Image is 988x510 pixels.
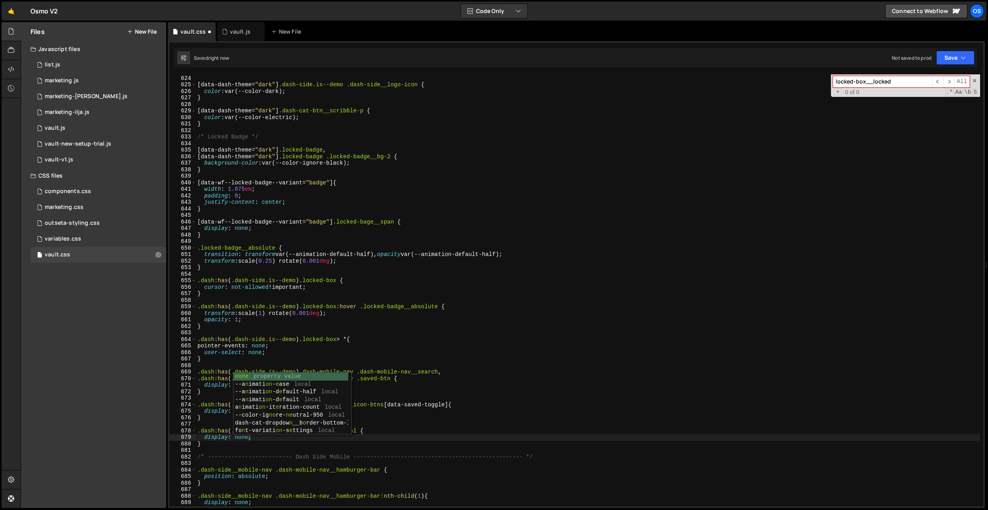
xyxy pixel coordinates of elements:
div: 643 [169,199,196,206]
div: Saved [194,55,229,61]
div: vault.css [180,28,206,36]
div: 16596/45133.js [30,120,166,136]
div: 651 [169,251,196,258]
div: 667 [169,356,196,362]
div: 642 [169,193,196,199]
div: marketing-[PERSON_NAME].js [45,93,127,100]
div: 16596/45156.css [30,215,166,231]
div: marketing.css [45,204,83,211]
div: 625 [169,82,196,88]
span: Toggle Replace mode [834,88,842,96]
span: CaseSensitive Search [954,88,963,96]
div: outseta-styling.css [45,220,100,227]
div: 637 [169,160,196,167]
h2: Files [30,27,45,36]
div: 16596/45151.js [30,57,166,73]
div: list.js [45,61,60,68]
div: 686 [169,480,196,487]
div: variables.css [45,235,81,243]
span: Search In Selection [973,88,978,96]
div: 657 [169,290,196,297]
div: vault.css [45,251,70,258]
div: 16596/45152.js [30,136,166,152]
div: 655 [169,277,196,284]
span: Alt-Enter [954,76,970,87]
div: 656 [169,284,196,291]
div: 646 [169,219,196,226]
div: 674 [169,402,196,408]
div: vault.js [45,125,65,132]
a: Os [970,4,984,18]
div: 678 [169,428,196,434]
div: 647 [169,225,196,232]
span: ​ [943,76,954,87]
div: 671 [169,382,196,389]
div: 663 [169,330,196,336]
div: vault.js [230,28,250,36]
div: 16596/45511.css [30,184,166,199]
div: 672 [169,389,196,395]
div: 629 [169,108,196,114]
div: 16596/45154.css [30,231,166,247]
div: 675 [169,408,196,415]
div: Javascript files [21,41,166,57]
div: 659 [169,303,196,310]
div: 632 [169,127,196,134]
div: CSS files [21,168,166,184]
div: 662 [169,323,196,330]
div: 633 [169,134,196,140]
div: 658 [169,297,196,304]
span: ​ [932,76,943,87]
div: 660 [169,310,196,317]
div: 654 [169,271,196,278]
div: 669 [169,369,196,375]
div: marketing-ilja.js [45,109,89,116]
div: Osmo V2 [30,6,58,16]
a: 🤙 [2,2,21,21]
div: 680 [169,441,196,447]
div: 638 [169,167,196,173]
div: 16596/45132.js [30,152,166,168]
div: 645 [169,212,196,219]
button: Save [936,51,975,65]
div: 640 [169,180,196,186]
div: 688 [169,493,196,500]
div: 631 [169,121,196,127]
div: 16596/45424.js [30,89,166,104]
div: Not saved to prod [892,55,931,61]
div: 639 [169,173,196,180]
div: 653 [169,264,196,271]
div: 630 [169,114,196,121]
div: 661 [169,317,196,323]
div: 649 [169,238,196,245]
div: New File [271,28,304,36]
div: 635 [169,147,196,154]
div: 683 [169,460,196,467]
div: 679 [169,434,196,441]
div: 16596/45153.css [30,247,166,263]
div: vault-new-setup-trial.js [45,140,111,148]
div: marketing.js [45,77,79,84]
div: 677 [169,421,196,428]
button: Code Only [461,4,527,18]
div: 684 [169,467,196,474]
div: 641 [169,186,196,193]
button: New File [127,28,157,35]
div: 665 [169,343,196,349]
div: 687 [169,486,196,493]
div: 652 [169,258,196,265]
div: 689 [169,499,196,506]
div: 16596/45446.css [30,199,166,215]
div: 636 [169,154,196,160]
div: 624 [169,75,196,82]
div: 681 [169,447,196,454]
div: vault-v1.js [45,156,73,163]
div: 628 [169,101,196,108]
div: 648 [169,232,196,239]
div: 670 [169,375,196,382]
a: Connect to Webflow [885,4,967,18]
div: components.css [45,188,91,195]
span: RegExp Search [945,88,954,96]
div: 664 [169,336,196,343]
